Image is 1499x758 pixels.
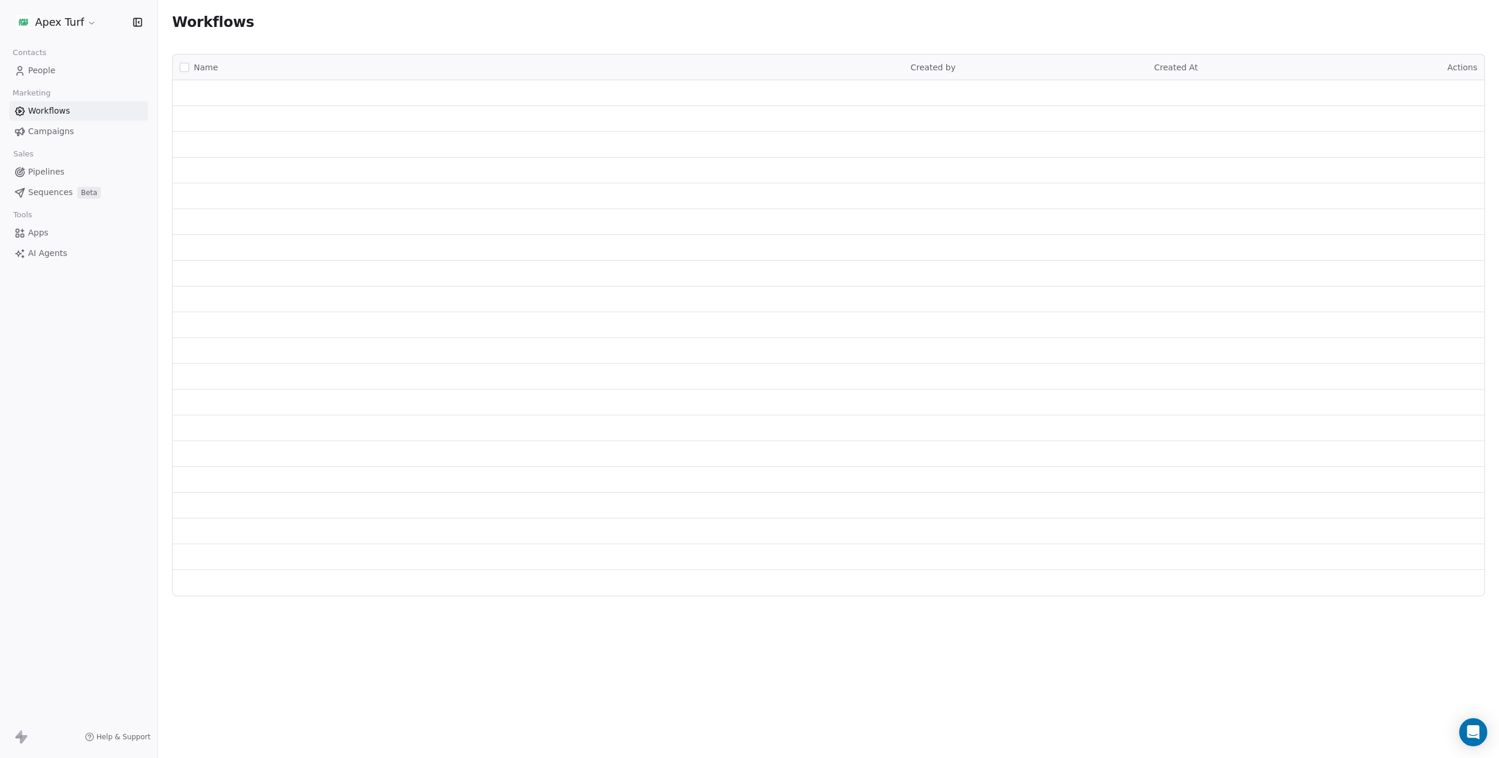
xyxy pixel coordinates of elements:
[14,12,99,32] button: Apex Turf
[28,186,73,199] span: Sequences
[28,64,56,77] span: People
[911,63,956,72] span: Created by
[8,145,39,163] span: Sales
[28,247,67,260] span: AI Agents
[8,206,37,224] span: Tools
[16,15,30,29] img: cropped-apexstack-1.png
[172,14,254,30] span: Workflows
[9,162,148,182] a: Pipelines
[1447,63,1477,72] span: Actions
[35,15,84,30] span: Apex Turf
[97,732,150,742] span: Help & Support
[9,61,148,80] a: People
[28,227,49,239] span: Apps
[9,223,148,243] a: Apps
[28,105,70,117] span: Workflows
[9,101,148,121] a: Workflows
[77,187,101,199] span: Beta
[9,183,148,202] a: SequencesBeta
[9,244,148,263] a: AI Agents
[8,84,56,102] span: Marketing
[1154,63,1198,72] span: Created At
[28,166,64,178] span: Pipelines
[194,62,218,74] span: Name
[9,122,148,141] a: Campaigns
[8,44,52,62] span: Contacts
[1459,718,1487,746] div: Open Intercom Messenger
[28,125,74,138] span: Campaigns
[85,732,150,742] a: Help & Support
